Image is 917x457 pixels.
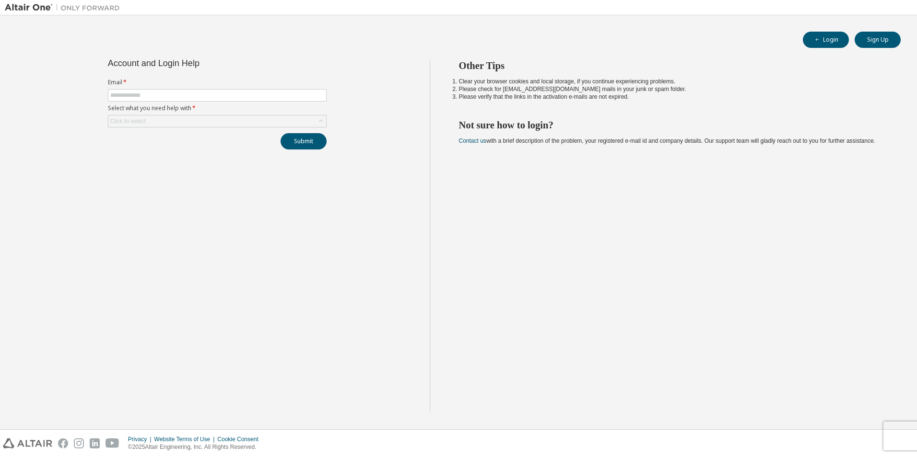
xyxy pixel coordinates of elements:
h2: Not sure how to login? [459,119,884,131]
div: Cookie Consent [217,435,264,443]
div: Click to select [108,115,326,127]
img: altair_logo.svg [3,438,52,448]
p: © 2025 Altair Engineering, Inc. All Rights Reserved. [128,443,264,451]
li: Clear your browser cookies and local storage, if you continue experiencing problems. [459,78,884,85]
label: Select what you need help with [108,104,327,112]
img: instagram.svg [74,438,84,448]
a: Contact us [459,137,486,144]
button: Login [803,32,849,48]
h2: Other Tips [459,59,884,72]
div: Website Terms of Use [154,435,217,443]
button: Sign Up [855,32,901,48]
img: facebook.svg [58,438,68,448]
div: Click to select [110,117,146,125]
img: linkedin.svg [90,438,100,448]
label: Email [108,79,327,86]
button: Submit [281,133,327,149]
li: Please verify that the links in the activation e-mails are not expired. [459,93,884,101]
div: Account and Login Help [108,59,283,67]
span: with a brief description of the problem, your registered e-mail id and company details. Our suppo... [459,137,875,144]
img: Altair One [5,3,125,12]
li: Please check for [EMAIL_ADDRESS][DOMAIN_NAME] mails in your junk or spam folder. [459,85,884,93]
img: youtube.svg [106,438,119,448]
div: Privacy [128,435,154,443]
